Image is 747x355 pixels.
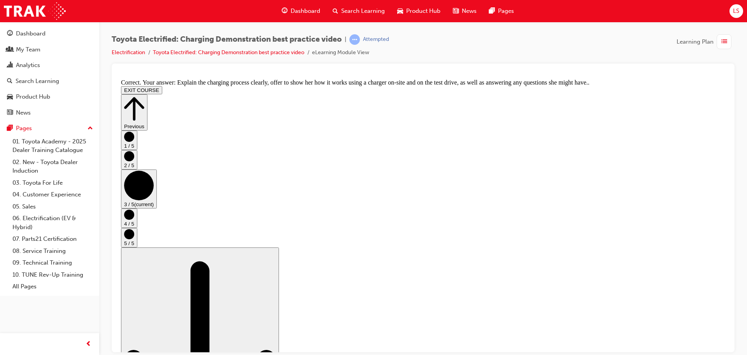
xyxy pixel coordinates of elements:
span: prev-icon [86,339,91,349]
div: Attempted [363,36,389,43]
a: News [3,106,96,120]
span: people-icon [7,46,13,53]
span: Toyota Electrified: Charging Demonstration best practice video [112,35,342,44]
span: search-icon [7,78,12,85]
div: Product Hub [16,92,50,101]
a: pages-iconPages [483,3,520,19]
span: guage-icon [7,30,13,37]
span: news-icon [7,110,13,117]
button: LS [729,4,743,18]
span: guage-icon [282,6,288,16]
a: news-iconNews [447,3,483,19]
button: 3 / 5(current) [3,94,39,132]
span: list-icon [721,37,727,47]
a: 05. Sales [9,201,96,213]
a: 02. New - Toyota Dealer Induction [9,156,96,177]
div: Search Learning [16,77,59,86]
span: 2 / 5 [6,87,16,92]
div: Pages [16,124,32,133]
span: Dashboard [291,7,320,16]
a: Search Learning [3,74,96,88]
button: Pages [3,121,96,136]
button: 2 / 5 [3,74,19,94]
button: 5 / 5 [3,152,19,171]
a: 04. Customer Experience [9,189,96,201]
span: car-icon [7,94,13,101]
span: | [345,35,346,44]
span: up-icon [88,124,93,134]
li: eLearning Module View [312,48,369,57]
div: News [16,108,31,117]
span: Product Hub [406,7,440,16]
span: 3 / 5 [6,125,16,131]
a: Analytics [3,58,96,72]
span: chart-icon [7,62,13,69]
button: DashboardMy TeamAnalyticsSearch LearningProduct HubNews [3,25,96,121]
span: 5 / 5 [6,164,16,170]
a: 07. Parts21 Certification [9,233,96,245]
span: Learning Plan [677,37,714,46]
span: Pages [498,7,514,16]
span: pages-icon [7,125,13,132]
button: EXIT COURSE [3,10,44,18]
a: Dashboard [3,26,96,41]
a: search-iconSearch Learning [326,3,391,19]
a: 06. Electrification (EV & Hybrid) [9,212,96,233]
a: All Pages [9,281,96,293]
span: learningRecordVerb_ATTEMPT-icon [349,34,360,45]
a: 03. Toyota For Life [9,177,96,189]
a: guage-iconDashboard [275,3,326,19]
a: Electrification [112,49,145,56]
button: Previous [3,18,30,55]
button: 1 / 5 [3,55,19,74]
a: car-iconProduct Hub [391,3,447,19]
span: (current) [16,125,36,131]
span: LS [733,7,739,16]
span: pages-icon [489,6,495,16]
img: Trak [4,2,66,20]
span: car-icon [397,6,403,16]
a: Toyota Electrified: Charging Demonstration best practice video [153,49,304,56]
div: Correct. Your answer: Explain the charging process clearly, offer to show her how it works using ... [3,3,607,10]
span: Search Learning [341,7,385,16]
span: News [462,7,477,16]
button: Learning Plan [677,34,735,49]
div: My Team [16,45,40,54]
a: 10. TUNE Rev-Up Training [9,269,96,281]
span: 4 / 5 [6,145,16,151]
a: 09. Technical Training [9,257,96,269]
div: Analytics [16,61,40,70]
a: My Team [3,42,96,57]
a: 08. Service Training [9,245,96,257]
div: Dashboard [16,29,46,38]
button: 4 / 5 [3,132,19,152]
a: Product Hub [3,90,96,104]
a: 01. Toyota Academy - 2025 Dealer Training Catalogue [9,136,96,156]
span: news-icon [453,6,459,16]
span: search-icon [333,6,338,16]
span: Previous [6,48,26,53]
span: 1 / 5 [6,67,16,73]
